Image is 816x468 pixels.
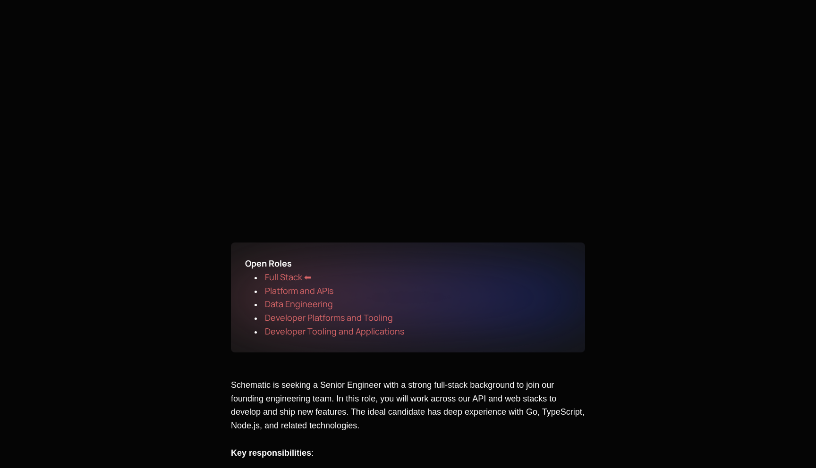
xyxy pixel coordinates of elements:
[265,287,333,295] a: Platform and APIs
[265,298,333,309] span: Data Engineering
[231,448,311,458] span: Key responsibilities
[311,448,314,458] span: :
[265,312,393,323] span: Developer Platforms and Tooling
[265,285,333,296] span: Platform and APIs
[265,328,404,336] a: Developer Tooling and Applications
[245,258,292,269] span: Open Roles
[265,301,333,309] a: Data Engineering
[265,271,311,283] span: Full Stack ⬅
[265,274,311,282] a: Full Stack ⬅
[265,326,404,337] span: Developer Tooling and Applications
[231,380,587,430] span: Schematic is seeking a Senior Engineer with a strong full-stack background to join our founding e...
[265,314,393,322] a: Developer Platforms and Tooling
